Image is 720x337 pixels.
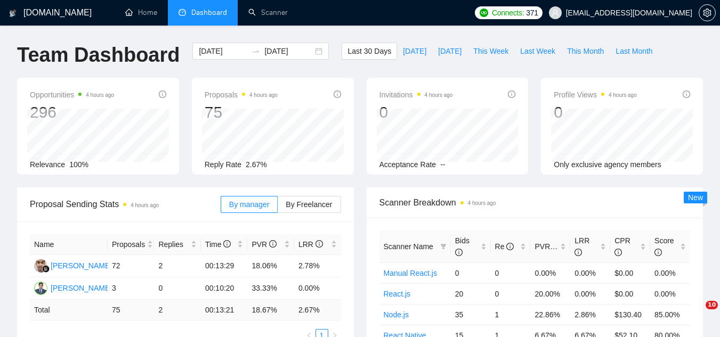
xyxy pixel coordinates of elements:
span: filter [438,239,449,254]
span: Re [495,242,514,251]
div: 75 [205,102,278,122]
span: By manager [229,200,269,209]
td: 0.00% [650,283,690,304]
div: 0 [554,102,637,122]
div: 0 [379,102,453,122]
time: 4 hours ago [609,92,637,98]
td: $0.00 [610,262,650,283]
input: End date [264,45,313,57]
span: Replies [158,239,189,250]
time: 4 hours ago [249,92,278,98]
button: [DATE] [397,43,432,60]
img: AI [34,259,47,273]
span: Invitations [379,88,453,101]
td: 18.67 % [247,300,294,320]
span: info-circle [508,91,515,98]
td: 72 [108,255,155,277]
a: Node.js [384,310,409,319]
button: Last Week [514,43,561,60]
td: 2.67 % [294,300,341,320]
td: 20 [451,283,491,304]
td: 2 [154,300,201,320]
span: Opportunities [30,88,114,101]
a: setting [699,9,716,17]
button: setting [699,4,716,21]
a: searchScanner [248,8,288,17]
button: [DATE] [432,43,467,60]
span: setting [699,9,715,17]
span: info-circle [683,91,690,98]
span: By Freelancer [286,200,332,209]
td: 2 [154,255,201,277]
img: upwork-logo.png [480,9,488,17]
img: MA [34,282,47,295]
span: Dashboard [191,8,227,17]
span: Scanner Breakdown [379,196,691,209]
td: 2.78% [294,255,341,277]
td: 0 [154,277,201,300]
button: Last 30 Days [342,43,397,60]
a: MA[PERSON_NAME] [PERSON_NAME] [34,283,175,292]
span: PVR [535,242,560,251]
img: gigradar-bm.png [42,265,50,273]
span: 371 [526,7,538,19]
td: 18.06% [247,255,294,277]
span: info-circle [614,249,622,256]
span: info-circle [575,249,582,256]
td: 2.86% [570,304,610,325]
span: Connects: [492,7,524,19]
div: [PERSON_NAME] [51,260,112,272]
span: Reply Rate [205,160,241,169]
td: Total [30,300,108,320]
span: Proposal Sending Stats [30,198,221,211]
th: Replies [154,234,201,255]
td: 3 [108,277,155,300]
time: 4 hours ago [425,92,453,98]
span: Last Week [520,45,555,57]
span: Scanner Name [384,242,433,251]
td: 85.00% [650,304,690,325]
span: swap-right [252,47,260,55]
button: This Week [467,43,514,60]
td: 00:13:29 [201,255,248,277]
time: 4 hours ago [131,202,159,208]
td: 00:10:20 [201,277,248,300]
td: 00:13:21 [201,300,248,320]
a: React.js [384,290,411,298]
span: Last 30 Days [347,45,391,57]
span: New [688,193,703,202]
span: Proposals [205,88,278,101]
span: This Month [567,45,604,57]
span: PVR [252,240,277,249]
span: Proposals [112,239,145,250]
span: info-circle [654,249,662,256]
td: 33.33% [247,277,294,300]
span: dashboard [179,9,186,16]
span: filter [440,243,447,250]
td: 0 [451,262,491,283]
span: info-circle [506,243,514,250]
td: 0 [491,283,531,304]
td: 20.00% [530,283,570,304]
span: user [552,9,559,17]
span: Relevance [30,160,65,169]
time: 4 hours ago [86,92,114,98]
span: Score [654,236,674,257]
span: Last Month [616,45,652,57]
span: 2.67% [246,160,267,169]
span: Profile Views [554,88,637,101]
input: Start date [199,45,247,57]
span: -- [440,160,445,169]
td: 1 [491,304,531,325]
span: info-circle [159,91,166,98]
time: 4 hours ago [468,200,496,206]
div: [PERSON_NAME] [PERSON_NAME] [51,282,175,294]
td: 35 [451,304,491,325]
iframe: Intercom live chat [684,301,709,326]
span: This Week [473,45,508,57]
td: $0.00 [610,283,650,304]
span: info-circle [315,240,323,248]
td: 0.00% [294,277,341,300]
td: 0.00% [650,262,690,283]
span: info-circle [455,249,463,256]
